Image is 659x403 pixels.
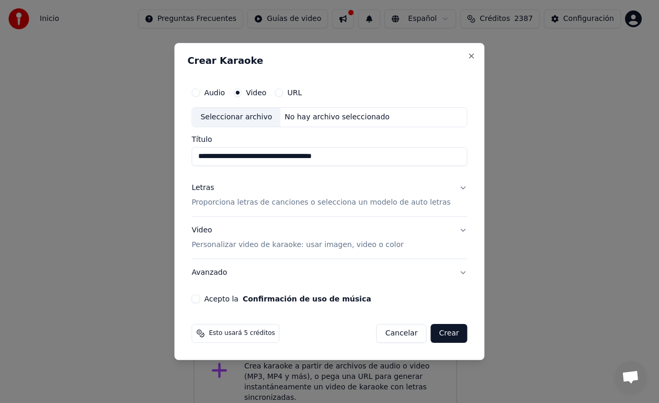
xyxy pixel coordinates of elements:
label: Audio [204,89,225,96]
button: Cancelar [377,324,427,343]
div: Seleccionar archivo [192,108,280,127]
p: Proporciona letras de canciones o selecciona un modelo de auto letras [191,197,450,208]
div: Video [191,225,403,250]
div: No hay archivo seleccionado [280,112,394,122]
label: URL [287,89,302,96]
p: Personalizar video de karaoke: usar imagen, video o color [191,240,403,250]
h2: Crear Karaoke [187,56,471,65]
label: Acepto la [204,295,371,303]
label: Título [191,136,467,143]
button: Acepto la [243,295,371,303]
button: LetrasProporciona letras de canciones o selecciona un modelo de auto letras [191,174,467,216]
span: Esto usará 5 créditos [209,329,275,338]
button: Crear [430,324,467,343]
label: Video [246,89,266,96]
button: VideoPersonalizar video de karaoke: usar imagen, video o color [191,217,467,259]
div: Letras [191,183,214,193]
button: Avanzado [191,259,467,286]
